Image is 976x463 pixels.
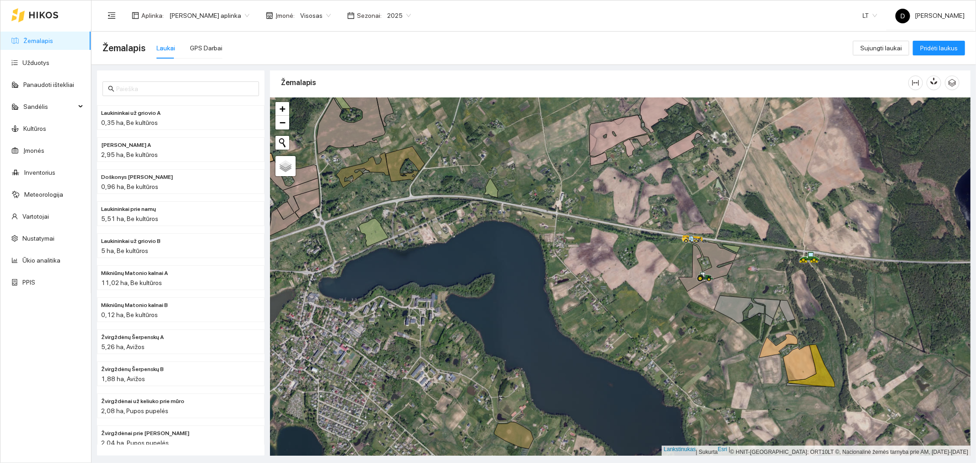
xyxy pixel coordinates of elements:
font: 2,08 ha, Pupos pupelės [101,407,168,415]
span: Mikniūnų Matonio kalnai A [101,269,168,278]
span: meniu sulankstymas [108,11,116,20]
input: Paieška [116,84,253,94]
font: [PERSON_NAME] A [101,142,151,148]
span: Laukininkai prie namų [101,205,156,214]
font: Sujungti laukai [860,44,902,52]
font: + [280,103,286,114]
button: stulpelio plotis [908,75,923,90]
span: 2025 [387,9,411,22]
font: Žvirgždėnai už keliuko prie mūro [101,398,184,404]
span: Laukininkai už griovio A [101,109,161,118]
span: Žvirgždėnai už keliuko prie mūro [101,397,184,406]
font: 2,95 ha, Be kultūros [101,151,158,158]
span: stulpelio plotis [909,79,922,86]
a: Panaudoti ištekliai [23,81,74,88]
font: [PERSON_NAME] [915,12,965,19]
font: 0,35 ha, Be kultūros [101,119,158,126]
button: Sujungti laukai [853,41,909,55]
button: meniu sulankstymas [102,6,121,25]
a: Nustatymai [22,235,54,242]
font: Žemalapis [102,43,146,54]
a: Vartotojai [22,213,49,220]
span: kalendorius [347,12,355,19]
font: Sandėlis [23,103,48,110]
font: 5,26 ha, Avižos [101,343,145,350]
span: LT [863,9,877,22]
span: Žvirgždėnų Šerpenskų B [101,365,164,374]
span: parduotuvė [266,12,273,19]
font: Laukininkai už griovio A [101,110,161,116]
font: Žvirgždėnai prie [PERSON_NAME] [101,430,189,436]
font: Žvirgždėnų Šerpenskų B [101,366,164,372]
font: Laukininkai už griovio B [101,238,161,244]
font: © HNIT-[GEOGRAPHIC_DATA]; ORT10LT ©, Nacionalinė žemės tarnyba prie AM, [DATE]-[DATE] [730,449,968,455]
font: | [729,446,730,452]
font: 5 ha, Be kultūros [101,247,148,254]
font: : [293,12,295,19]
a: Kultūros [23,125,46,132]
font: − [280,117,286,128]
button: Pradėti naują paiešką [275,136,289,150]
span: Donato Klimkevičiaus aplinka [169,9,249,22]
font: Įmonė [275,12,293,19]
font: 0,96 ha, Be kultūros [101,183,158,190]
font: Laukininkai prie namų [101,206,156,212]
font: LT [863,12,869,19]
a: Įmonės [23,147,44,154]
font: | Sukurta [696,449,718,455]
a: Ūkio analitika [22,257,60,264]
span: Žemalapis [102,41,146,55]
a: Esri [718,446,728,452]
font: : [380,12,382,19]
span: Doškonys Sabonienė A [101,141,151,150]
font: Doškonys [PERSON_NAME] [101,174,173,180]
font: Aplinka [141,12,162,19]
font: 1,88 ha, Avižos [101,375,145,382]
a: Pridėti laukus [913,44,965,52]
span: Žvirgždėnų Šerpenskų A [101,333,164,342]
font: Pridėti laukus [920,44,958,52]
span: Žvirgždėnai prie mūro Močiutės [101,429,189,438]
font: [PERSON_NAME] aplinka [169,12,241,19]
font: : [162,12,164,19]
a: Lankstinukas [664,446,696,452]
font: Mikniūnų Matonio kalnai B [101,302,168,308]
font: D [901,12,905,20]
a: Inventorius [24,169,55,176]
span: Visosas [300,9,331,22]
a: Sujungti laukai [853,44,909,52]
a: Sluoksniai [275,156,296,176]
a: Užduotys [22,59,49,66]
font: Visosas [300,12,323,19]
span: paieška [108,86,114,92]
button: Pridėti laukus [913,41,965,55]
font: 5,51 ha, Be kultūros [101,215,158,222]
a: Atitolinti [275,116,289,129]
font: GPS Darbai [190,44,222,52]
a: Žemalapis [23,37,53,44]
font: Mikniūnų Matonio kalnai A [101,270,168,276]
font: 0,12 ha, Be kultūros [101,311,158,318]
span: Doškonys Sabonienė B. [101,173,173,182]
span: išdėstymas [132,12,139,19]
font: 11,02 ha, Be kultūros [101,279,162,286]
font: Laukai [156,44,175,52]
span: Laukininkai už griovio B [101,237,161,246]
font: Žemalapis [281,78,316,87]
a: PPIS [22,279,35,286]
span: Mikniūnų Matonio kalnai B [101,301,168,310]
font: Sezonai [357,12,380,19]
a: Meteorologija [24,191,63,198]
font: 2,04 ha, Pupos pupelės [101,439,169,447]
font: Žvirgždėnų Šerpenskų A [101,334,164,340]
a: Priartinti [275,102,289,116]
